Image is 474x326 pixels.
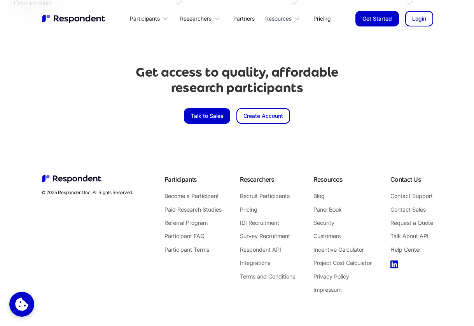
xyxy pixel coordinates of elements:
img: Untitled UI logotext [41,14,107,24]
a: Participant FAQ [164,231,222,241]
a: Terms and Conditions [240,272,295,282]
a: IDI Recruitment [240,218,295,228]
a: Security [313,218,372,228]
div: Resources [265,15,292,23]
a: Participant Terms [164,245,222,255]
div: © 2025 Respondent Inc. All Rights Reserved. [41,189,133,196]
a: Blog [313,191,372,201]
a: Recruit Participants [240,191,295,201]
a: Talk to Sales [184,108,230,124]
a: Impressum [313,285,372,295]
a: home [41,14,107,24]
a: Contact Sales [390,205,433,215]
div: Participants [164,174,197,185]
a: Pricing [307,9,337,28]
div: Contact Us [390,174,421,185]
a: Panel Book [313,205,372,215]
a: Contact Support [390,191,433,201]
div: Resources [313,174,342,185]
div: Participants [126,9,175,28]
a: Talk About API [390,231,433,241]
a: Privacy Policy [313,272,372,282]
div: Participants [130,15,160,23]
a: Create Account [236,108,290,124]
a: Respondent API [240,245,295,255]
a: Project Cost Calculator [313,258,372,268]
div: Researchers [180,15,212,23]
div: Researchers [240,174,274,185]
div: Researchers [175,9,227,28]
a: Survey Recruitment [240,231,295,241]
a: Customers [313,231,372,241]
a: Become a Participant [164,191,222,201]
h2: Get access to quality, affordable research participants [136,65,338,96]
a: Paid Research Studies [164,205,222,215]
a: Integrations [240,258,295,268]
div: Resources [261,9,307,28]
a: Referral Program [164,218,222,228]
a: Pricing [240,205,295,215]
a: Get Started [355,11,399,26]
a: Request a Quote [390,218,433,228]
a: Help Center [390,245,433,255]
a: Login [405,11,433,26]
a: Partners [227,9,261,28]
a: Incentive Calculator [313,245,372,255]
